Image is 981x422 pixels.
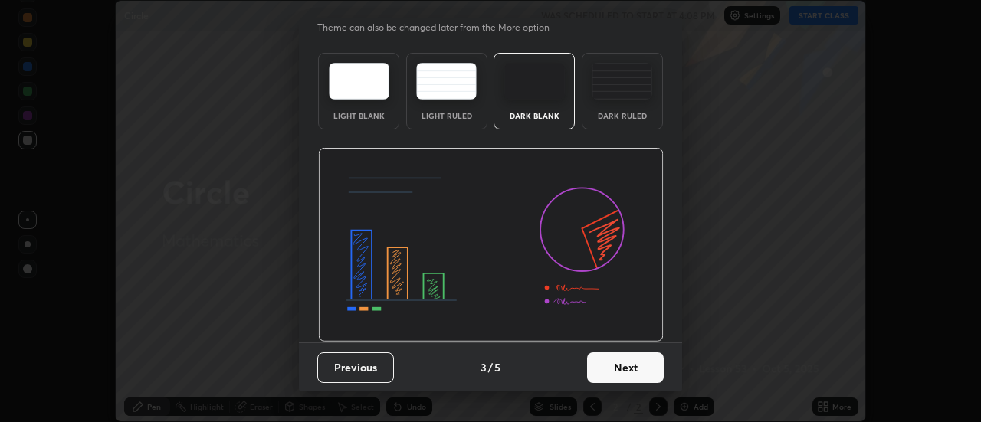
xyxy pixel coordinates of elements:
img: lightTheme.e5ed3b09.svg [329,63,389,100]
img: darkRuledTheme.de295e13.svg [592,63,652,100]
button: Previous [317,352,394,383]
div: Light Blank [328,112,389,119]
div: Light Ruled [416,112,477,119]
button: Next [587,352,664,383]
h4: 5 [494,359,500,375]
img: darkThemeBanner.d06ce4a2.svg [318,148,664,342]
div: Dark Blank [504,112,565,119]
h4: / [488,359,493,375]
h4: 3 [481,359,487,375]
div: Dark Ruled [592,112,653,119]
p: Theme can also be changed later from the More option [317,21,566,34]
img: darkTheme.f0cc69e5.svg [504,63,565,100]
img: lightRuledTheme.5fabf969.svg [416,63,477,100]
